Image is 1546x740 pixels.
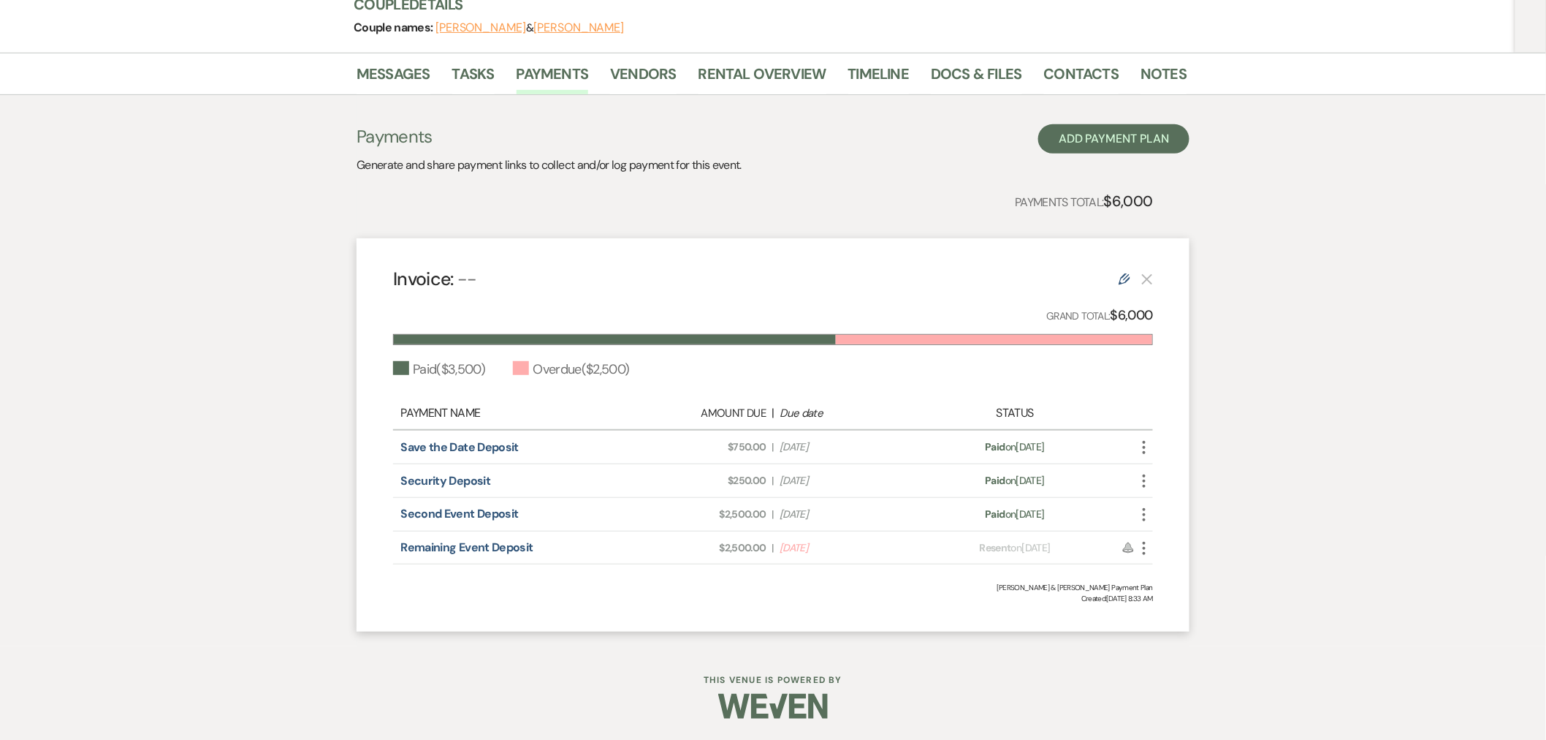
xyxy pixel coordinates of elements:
[400,473,490,488] a: Security Deposit
[1141,273,1153,285] button: This payment plan cannot be deleted because it contains links that have been paid through Weven’s...
[848,62,910,94] a: Timeline
[357,124,742,149] h3: Payments
[922,473,1108,488] div: on [DATE]
[1104,192,1153,211] strong: $6,000
[400,506,518,521] a: Second Event Deposit
[400,439,519,455] a: Save the Date Deposit
[922,540,1108,556] div: on [DATE]
[780,405,915,422] div: Due date
[780,473,914,488] span: [DATE]
[772,439,774,455] span: |
[400,540,533,555] a: Remaining Event Deposit
[632,507,766,522] span: $2,500.00
[980,541,1011,554] span: Resent
[393,593,1153,604] span: Created: [DATE] 8:33 AM
[632,473,766,488] span: $250.00
[624,404,922,422] div: |
[632,540,766,556] span: $2,500.00
[357,156,742,175] p: Generate and share payment links to collect and/or log payment for this event.
[631,405,766,422] div: Amount Due
[357,62,430,94] a: Messages
[400,404,624,422] div: Payment Name
[1141,62,1187,94] a: Notes
[354,20,435,35] span: Couple names:
[780,439,914,455] span: [DATE]
[513,360,629,380] div: Overdue ( $2,500 )
[452,62,495,94] a: Tasks
[435,20,624,35] span: &
[1111,306,1153,324] strong: $6,000
[632,439,766,455] span: $750.00
[393,266,477,292] h4: Invoice:
[1047,305,1154,326] p: Grand Total:
[1044,62,1119,94] a: Contacts
[931,62,1021,94] a: Docs & Files
[533,22,624,34] button: [PERSON_NAME]
[922,439,1108,455] div: on [DATE]
[986,507,1005,521] span: Paid
[986,474,1005,487] span: Paid
[698,62,826,94] a: Rental Overview
[780,507,914,522] span: [DATE]
[922,404,1108,422] div: Status
[435,22,526,34] button: [PERSON_NAME]
[772,507,774,522] span: |
[393,582,1153,593] div: [PERSON_NAME] & [PERSON_NAME] Payment Plan
[772,473,774,488] span: |
[772,540,774,556] span: |
[986,440,1005,453] span: Paid
[1038,124,1189,154] button: Add Payment Plan
[457,267,477,291] span: --
[393,360,485,380] div: Paid ( $3,500 )
[1015,189,1153,213] p: Payments Total:
[922,507,1108,522] div: on [DATE]
[517,62,589,94] a: Payments
[780,540,914,556] span: [DATE]
[610,62,676,94] a: Vendors
[718,681,828,732] img: Weven Logo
